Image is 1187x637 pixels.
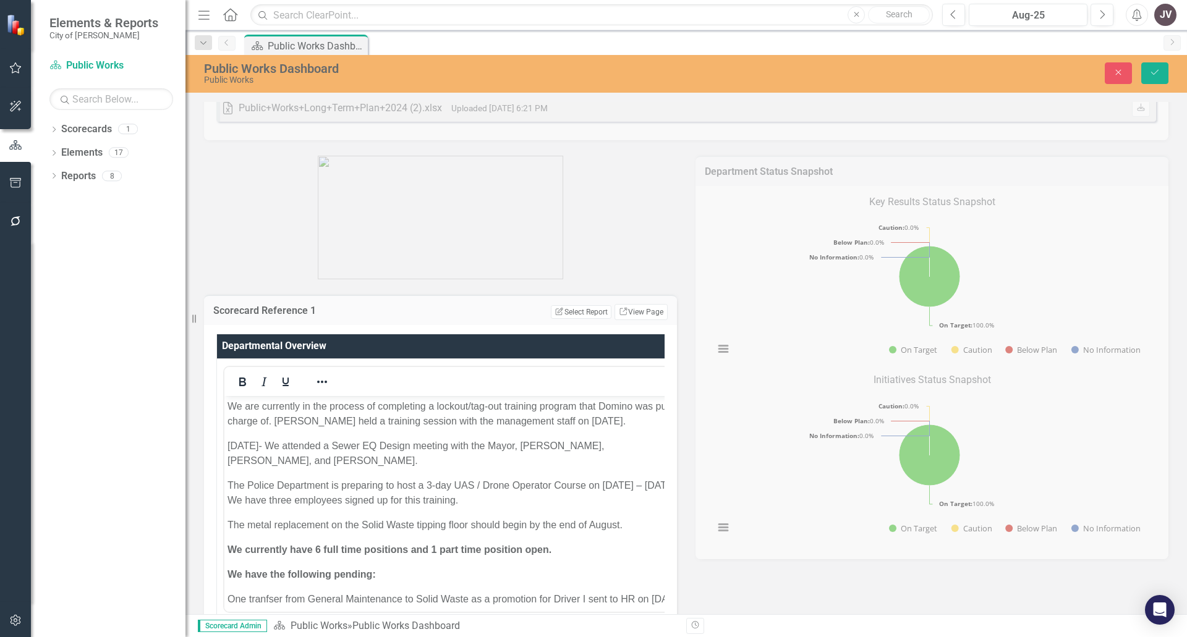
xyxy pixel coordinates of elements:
button: Aug-25 [969,4,1087,26]
button: Bold [232,373,253,390]
a: Public Works [291,620,347,631]
span: Search [886,9,913,19]
button: JV [1154,4,1176,26]
a: Reports [61,169,96,184]
span: Elements & Reports [49,15,158,30]
div: » [273,619,677,633]
iframe: Rich Text Area [224,396,694,612]
div: 1 [118,124,138,135]
input: Search ClearPoint... [250,4,933,26]
button: Search [868,6,930,23]
small: City of [PERSON_NAME] [49,30,158,40]
h3: Scorecard Reference 1 [213,305,426,316]
a: Scorecards [61,122,112,137]
button: Underline [275,373,296,390]
div: 17 [109,148,129,158]
button: Select Report [551,305,611,319]
a: View Page [615,304,668,320]
a: Elements [61,146,103,160]
div: Public Works Dashboard [352,620,460,631]
div: Public Works Dashboard [268,38,365,54]
span: Scorecard Admin [198,620,267,632]
button: Reveal or hide additional toolbar items [312,373,333,390]
input: Search Below... [49,88,173,110]
div: Aug-25 [973,8,1083,23]
div: Open Intercom Messenger [1145,595,1175,625]
button: Italic [253,373,274,390]
div: 8 [102,171,122,181]
div: Public Works [204,75,745,85]
img: ClearPoint Strategy [6,14,28,35]
div: Public Works Dashboard [204,62,745,75]
a: Public Works [49,59,173,73]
